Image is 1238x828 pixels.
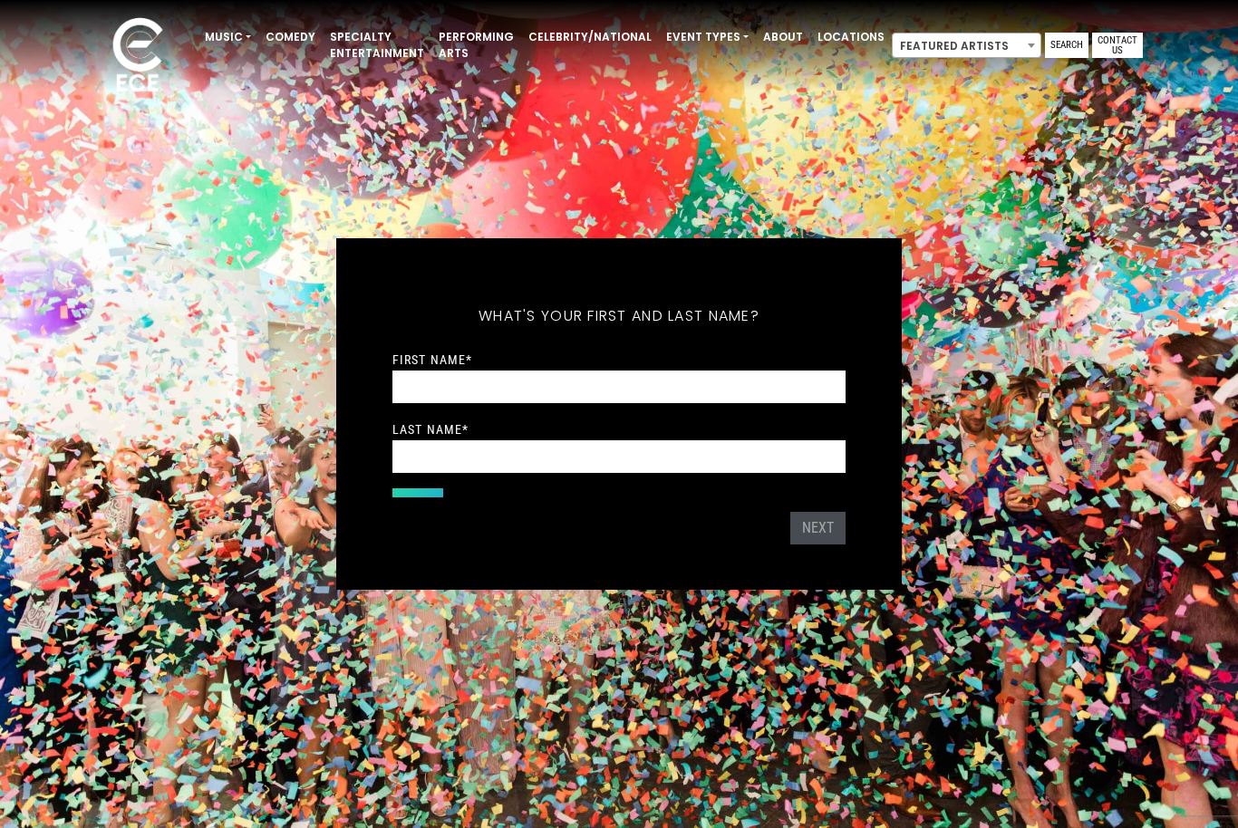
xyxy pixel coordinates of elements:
[258,22,323,53] a: Comedy
[392,284,846,349] h5: What's your first and last name?
[1092,33,1143,58] a: Contact Us
[521,22,659,53] a: Celebrity/National
[756,22,810,53] a: About
[92,13,183,101] img: ece_new_logo_whitev2-1.png
[323,22,431,69] a: Specialty Entertainment
[392,351,472,368] label: First Name
[893,34,1040,59] span: Featured Artists
[198,22,258,53] a: Music
[810,22,892,53] a: Locations
[431,22,521,69] a: Performing Arts
[392,421,469,438] label: Last Name
[892,33,1041,58] span: Featured Artists
[659,22,756,53] a: Event Types
[1045,33,1088,58] a: Search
